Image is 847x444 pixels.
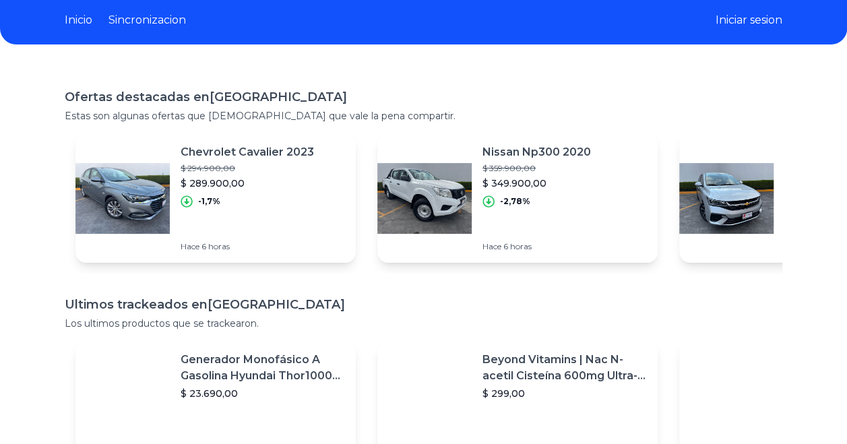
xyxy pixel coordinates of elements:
p: Hace 6 horas [181,241,314,252]
p: -2,78% [500,196,530,207]
img: Featured image [75,151,170,245]
p: Generador Monofásico A Gasolina Hyundai Thor10000 P 11.5 Kw [181,352,345,384]
p: $ 23.690,00 [181,387,345,400]
p: Estas son algunas ofertas que [DEMOGRAPHIC_DATA] que vale la pena compartir. [65,109,782,123]
p: Los ultimos productos que se trackearon. [65,317,782,330]
p: $ 289.900,00 [181,177,314,190]
p: Nissan Np300 2020 [482,144,591,160]
img: Featured image [377,151,472,245]
p: -1,7% [198,196,220,207]
h1: Ofertas destacadas en [GEOGRAPHIC_DATA] [65,88,782,106]
p: $ 349.900,00 [482,177,591,190]
a: Featured imageNissan Np300 2020$ 359.900,00$ 349.900,00-2,78%Hace 6 horas [377,133,658,263]
h1: Ultimos trackeados en [GEOGRAPHIC_DATA] [65,295,782,314]
p: $ 299,00 [482,387,647,400]
p: Chevrolet Cavalier 2023 [181,144,314,160]
a: Inicio [65,12,92,28]
a: Sincronizacion [108,12,186,28]
p: $ 359.900,00 [482,163,591,174]
img: Featured image [679,151,774,245]
p: Beyond Vitamins | Nac N-acetil Cisteína 600mg Ultra-premium Con Inulina De Agave (prebiótico Natu... [482,352,647,384]
a: Featured imageChevrolet Cavalier 2023$ 294.900,00$ 289.900,00-1,7%Hace 6 horas [75,133,356,263]
p: $ 294.900,00 [181,163,314,174]
button: Iniciar sesion [716,12,782,28]
p: Hace 6 horas [482,241,591,252]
